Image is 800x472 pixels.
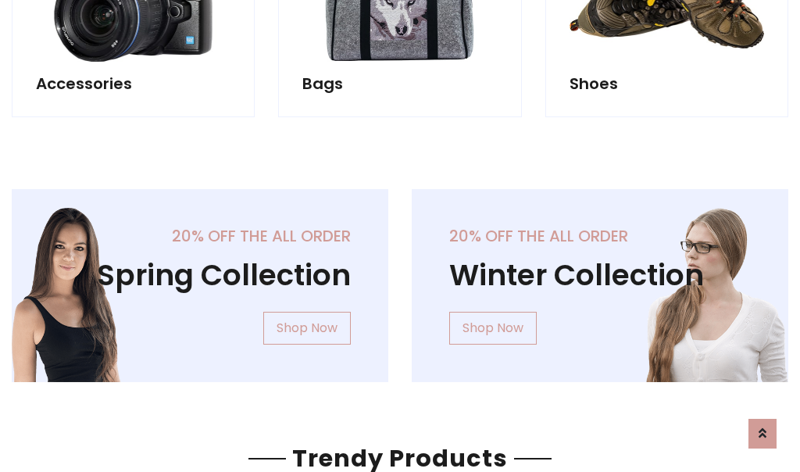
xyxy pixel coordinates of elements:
[449,227,751,245] h5: 20% off the all order
[449,258,751,293] h1: Winter Collection
[49,258,351,293] h1: Spring Collection
[49,227,351,245] h5: 20% off the all order
[263,312,351,345] a: Shop Now
[449,312,537,345] a: Shop Now
[302,74,497,93] h5: Bags
[570,74,764,93] h5: Shoes
[36,74,230,93] h5: Accessories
